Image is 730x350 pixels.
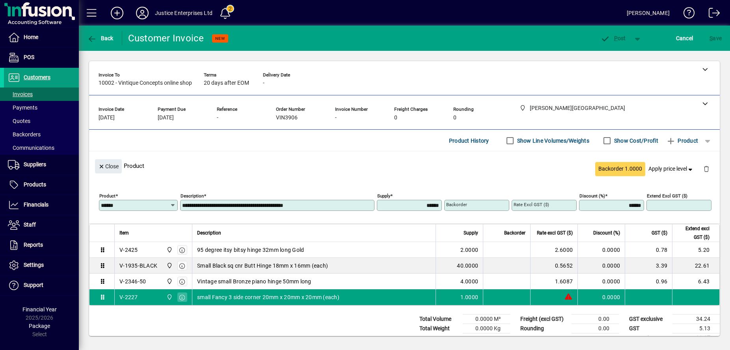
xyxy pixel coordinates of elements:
[4,235,79,255] a: Reports
[335,115,337,121] span: -
[577,242,625,258] td: 0.0000
[8,104,37,111] span: Payments
[24,222,36,228] span: Staff
[600,35,626,41] span: ost
[596,31,630,45] button: Post
[595,162,645,176] button: Backorder 1.0000
[215,36,225,41] span: NEW
[8,118,30,124] span: Quotes
[625,258,672,274] td: 3.39
[4,48,79,67] a: POS
[516,137,589,145] label: Show Line Volumes/Weights
[625,315,672,324] td: GST exclusive
[453,115,456,121] span: 0
[87,35,114,41] span: Back
[24,201,48,208] span: Financials
[155,7,212,19] div: Justice Enterprises Ltd
[4,175,79,195] a: Products
[119,246,138,254] div: V-2425
[8,91,33,97] span: Invoices
[710,32,722,45] span: ave
[516,315,572,324] td: Freight (excl GST)
[24,242,43,248] span: Reports
[516,324,572,333] td: Rounding
[164,246,173,254] span: henderson warehouse
[460,293,479,301] span: 1.0000
[672,315,720,324] td: 34.24
[4,128,79,141] a: Backorders
[8,131,41,138] span: Backorders
[24,54,34,60] span: POS
[703,2,720,27] a: Logout
[415,315,463,324] td: Total Volume
[89,151,720,180] div: Product
[119,229,129,237] span: Item
[164,293,173,302] span: henderson warehouse
[676,32,693,45] span: Cancel
[464,229,478,237] span: Supply
[204,80,249,86] span: 20 days after EOM
[647,193,687,199] mat-label: Extend excl GST ($)
[197,262,328,270] span: Small Black sq cnr Butt Hinge 18mm x 16mm (each)
[98,160,119,173] span: Close
[677,224,710,242] span: Extend excl GST ($)
[22,306,57,313] span: Financial Year
[460,277,479,285] span: 4.0000
[85,31,115,45] button: Back
[263,80,264,86] span: -
[708,31,724,45] button: Save
[4,28,79,47] a: Home
[460,246,479,254] span: 2.0000
[577,274,625,289] td: 0.0000
[4,276,79,295] a: Support
[164,277,173,286] span: henderson warehouse
[625,242,672,258] td: 0.78
[672,333,720,343] td: 39.37
[598,165,642,173] span: Backorder 1.0000
[697,159,716,178] button: Delete
[24,74,50,80] span: Customers
[119,277,146,285] div: V-2346-50
[625,333,672,343] td: GST inclusive
[197,293,339,301] span: small Fancy 3 side corner 20mm x 20mm x 20mm (each)
[577,289,625,305] td: 0.0000
[164,261,173,270] span: henderson warehouse
[627,7,670,19] div: [PERSON_NAME]
[99,80,192,86] span: 10002 - Vintique Concepts online shop
[79,31,122,45] app-page-header-button: Back
[710,35,713,41] span: S
[415,324,463,333] td: Total Weight
[449,134,489,147] span: Product History
[463,324,510,333] td: 0.0000 Kg
[4,141,79,155] a: Communications
[463,315,510,324] td: 0.0000 M³
[394,115,397,121] span: 0
[614,35,618,41] span: P
[672,324,720,333] td: 5.13
[8,145,54,151] span: Communications
[128,32,204,45] div: Customer Invoice
[678,2,695,27] a: Knowledge Base
[672,258,719,274] td: 22.61
[24,34,38,40] span: Home
[99,115,115,121] span: [DATE]
[197,277,311,285] span: Vintage small Bronze piano hinge 50mm long
[672,242,719,258] td: 5.20
[4,87,79,101] a: Invoices
[457,262,478,270] span: 40.0000
[648,165,694,173] span: Apply price level
[577,258,625,274] td: 0.0000
[514,202,549,207] mat-label: Rate excl GST ($)
[4,155,79,175] a: Suppliers
[24,181,46,188] span: Products
[535,246,573,254] div: 2.6000
[446,134,492,148] button: Product History
[535,277,573,285] div: 1.6087
[625,324,672,333] td: GST
[130,6,155,20] button: Profile
[197,229,221,237] span: Description
[119,262,157,270] div: V-1935-BLACK
[104,6,130,20] button: Add
[197,246,304,254] span: 95 degree itsy bitsy hinge 32mm long Gold
[4,255,79,275] a: Settings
